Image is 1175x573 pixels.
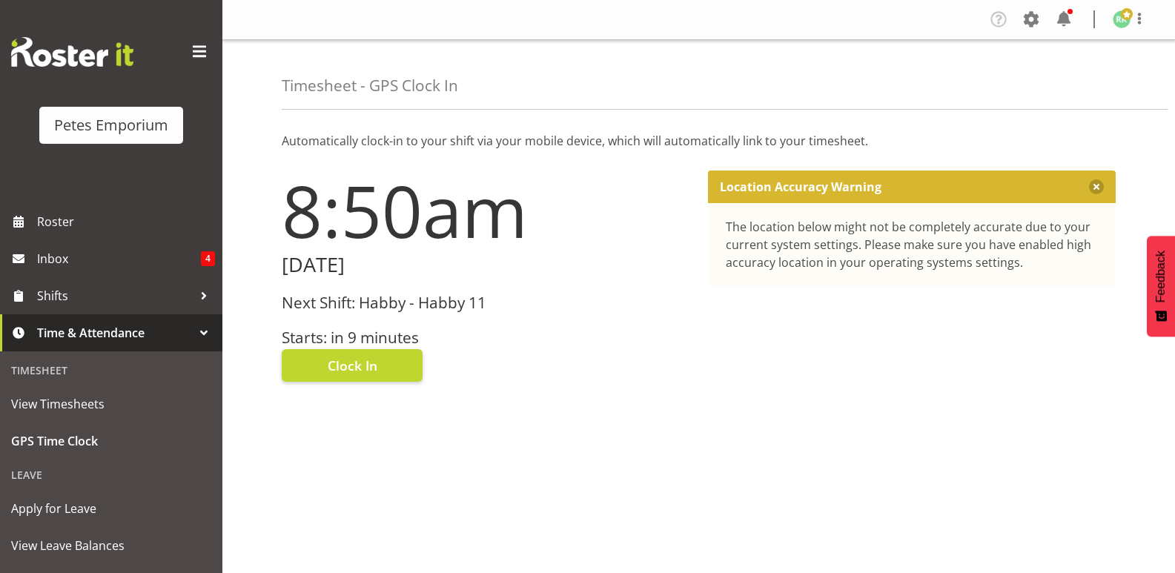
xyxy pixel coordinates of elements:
[282,329,690,346] h3: Starts: in 9 minutes
[328,356,377,375] span: Clock In
[282,170,690,251] h1: 8:50am
[37,285,193,307] span: Shifts
[54,114,168,136] div: Petes Emporium
[720,179,881,194] p: Location Accuracy Warning
[282,77,458,94] h4: Timesheet - GPS Clock In
[4,385,219,423] a: View Timesheets
[201,251,215,266] span: 4
[282,349,423,382] button: Clock In
[11,534,211,557] span: View Leave Balances
[4,490,219,527] a: Apply for Leave
[11,393,211,415] span: View Timesheets
[37,211,215,233] span: Roster
[11,497,211,520] span: Apply for Leave
[4,527,219,564] a: View Leave Balances
[4,460,219,490] div: Leave
[1089,179,1104,194] button: Close message
[37,248,201,270] span: Inbox
[4,355,219,385] div: Timesheet
[1113,10,1131,28] img: ruth-robertson-taylor722.jpg
[726,218,1099,271] div: The location below might not be completely accurate due to your current system settings. Please m...
[37,322,193,344] span: Time & Attendance
[1147,236,1175,337] button: Feedback - Show survey
[4,423,219,460] a: GPS Time Clock
[11,430,211,452] span: GPS Time Clock
[282,132,1116,150] p: Automatically clock-in to your shift via your mobile device, which will automatically link to you...
[282,294,690,311] h3: Next Shift: Habby - Habby 11
[11,37,133,67] img: Rosterit website logo
[282,254,690,276] h2: [DATE]
[1154,251,1168,302] span: Feedback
